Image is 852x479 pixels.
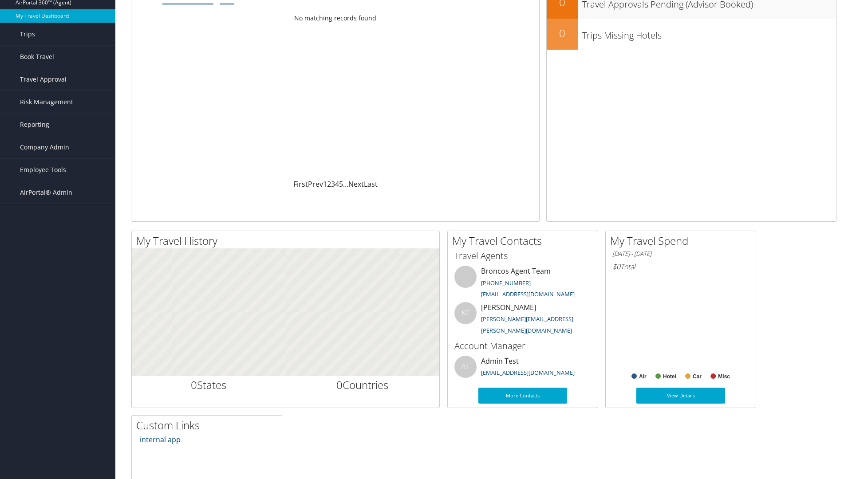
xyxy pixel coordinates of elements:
[364,179,378,189] a: Last
[481,315,573,334] a: [PERSON_NAME][EMAIL_ADDRESS][PERSON_NAME][DOMAIN_NAME]
[20,46,54,68] span: Book Travel
[663,373,676,380] text: Hotel
[136,233,439,248] h2: My Travel History
[131,10,539,26] td: No matching records found
[454,340,591,352] h3: Account Manager
[293,179,308,189] a: First
[450,302,596,338] li: [PERSON_NAME]
[336,377,343,392] span: 0
[612,250,749,258] h6: [DATE] - [DATE]
[323,179,327,189] a: 1
[454,302,477,324] div: KC
[478,388,567,404] a: More Contacts
[335,179,339,189] a: 4
[20,68,67,90] span: Travel Approval
[20,136,69,158] span: Company Admin
[20,181,72,204] span: AirPortal® Admin
[450,266,596,302] li: Broncos Agent Team
[136,418,282,433] h2: Custom Links
[582,25,836,42] h3: Trips Missing Hotels
[331,179,335,189] a: 3
[339,179,343,189] a: 5
[454,250,591,262] h3: Travel Agents
[191,377,197,392] span: 0
[547,26,578,41] h2: 0
[138,377,279,393] h2: States
[612,262,620,271] span: $0
[693,373,702,380] text: Car
[140,435,181,444] a: internal app
[639,373,647,380] text: Air
[343,179,348,189] span: …
[327,179,331,189] a: 2
[636,388,725,404] a: View Details
[450,356,596,385] li: Admin Test
[20,23,35,45] span: Trips
[20,91,73,113] span: Risk Management
[612,262,749,271] h6: Total
[610,233,756,248] h2: My Travel Spend
[452,233,598,248] h2: My Travel Contacts
[481,279,531,287] a: [PHONE_NUMBER]
[481,369,575,377] a: [EMAIL_ADDRESS][DOMAIN_NAME]
[718,373,730,380] text: Misc
[20,114,49,136] span: Reporting
[292,377,433,393] h2: Countries
[308,179,323,189] a: Prev
[20,159,66,181] span: Employee Tools
[348,179,364,189] a: Next
[547,19,836,50] a: 0Trips Missing Hotels
[481,290,575,298] a: [EMAIL_ADDRESS][DOMAIN_NAME]
[454,356,477,378] div: AT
